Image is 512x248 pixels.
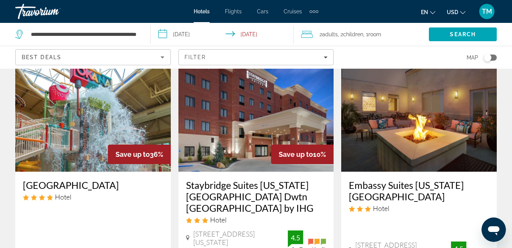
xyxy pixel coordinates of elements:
[482,8,492,15] span: TM
[478,54,497,61] button: Toggle map
[210,216,226,224] span: Hotel
[22,53,164,62] mat-select: Sort by
[477,3,497,19] button: User Menu
[368,31,381,37] span: Room
[23,179,163,191] a: [GEOGRAPHIC_DATA]
[108,145,171,164] div: 36%
[178,49,334,65] button: Filters
[429,27,497,41] button: Search
[322,31,338,37] span: Adults
[288,233,303,242] div: 4.5
[338,29,363,40] span: , 2
[225,8,242,14] a: Flights
[349,179,489,202] a: Embassy Suites [US_STATE][GEOGRAPHIC_DATA]
[284,8,302,14] a: Cruises
[421,6,435,18] button: Change language
[341,50,497,172] img: Embassy Suites Oklahoma City Downtown Medical Center
[482,217,506,242] iframe: Button to launch messaging window
[343,31,363,37] span: Children
[271,145,334,164] div: 10%
[186,179,326,214] a: Staybridge Suites [US_STATE][GEOGRAPHIC_DATA] Dwtn [GEOGRAPHIC_DATA] by IHG
[294,23,429,46] button: Travelers: 2 adults, 2 children
[279,150,313,158] span: Save up to
[447,6,465,18] button: Change currency
[194,8,210,14] a: Hotels
[421,9,428,15] span: en
[450,31,476,37] span: Search
[151,23,294,46] button: Select check in and out date
[363,29,381,40] span: , 1
[178,50,334,172] img: Staybridge Suites Oklahoma City Dwtn Bricktown by IHG
[467,52,478,63] span: Map
[193,230,288,246] span: [STREET_ADDRESS][US_STATE]
[319,29,338,40] span: 2
[15,50,171,172] img: OKANA Resort & Indoor Waterpark
[55,193,71,201] span: Hotel
[22,54,61,60] span: Best Deals
[116,150,150,158] span: Save up to
[349,204,489,213] div: 3 star Hotel
[15,2,91,21] a: Travorium
[310,5,318,18] button: Extra navigation items
[373,204,389,213] span: Hotel
[23,193,163,201] div: 4 star Hotel
[30,29,139,40] input: Search hotel destination
[186,216,326,224] div: 3 star Hotel
[447,9,458,15] span: USD
[257,8,268,14] a: Cars
[185,54,206,60] span: Filter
